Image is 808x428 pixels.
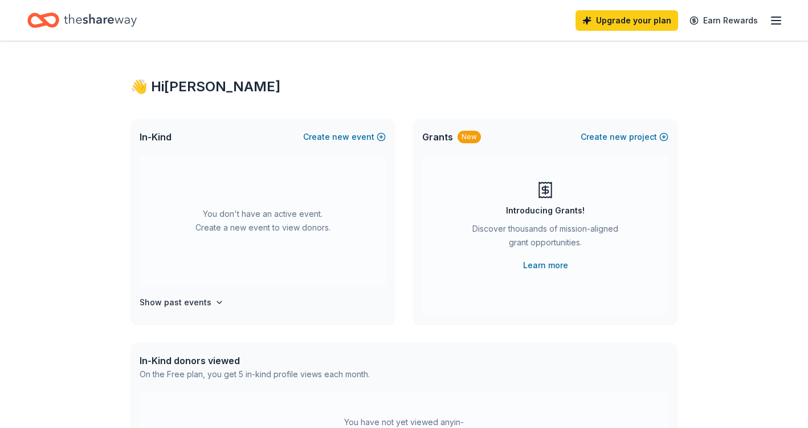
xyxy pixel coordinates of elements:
div: Introducing Grants! [506,204,585,217]
span: new [332,130,349,144]
div: New [458,131,481,143]
div: 👋 Hi [PERSON_NAME] [130,78,678,96]
span: In-Kind [140,130,172,144]
div: You don't have an active event. Create a new event to view donors. [140,155,386,286]
span: new [610,130,627,144]
a: Upgrade your plan [576,10,678,31]
div: Discover thousands of mission-aligned grant opportunities. [468,222,623,254]
a: Home [27,7,137,34]
a: Learn more [523,259,568,272]
div: In-Kind donors viewed [140,354,370,368]
a: Earn Rewards [683,10,765,31]
button: Createnewevent [303,130,386,144]
button: Show past events [140,296,224,309]
span: Grants [422,130,453,144]
button: Createnewproject [581,130,668,144]
h4: Show past events [140,296,211,309]
div: On the Free plan, you get 5 in-kind profile views each month. [140,368,370,381]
